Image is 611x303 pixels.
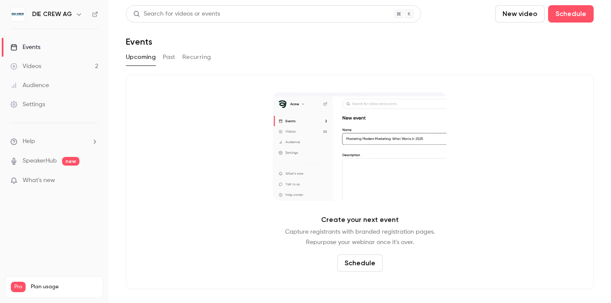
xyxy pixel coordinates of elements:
[133,10,220,19] div: Search for videos or events
[31,283,98,290] span: Plan usage
[23,176,55,185] span: What's new
[88,177,98,185] iframe: Noticeable Trigger
[10,100,45,109] div: Settings
[23,156,57,166] a: SpeakerHub
[10,43,40,52] div: Events
[23,137,35,146] span: Help
[495,5,545,23] button: New video
[321,215,399,225] p: Create your next event
[10,62,41,71] div: Videos
[10,137,98,146] li: help-dropdown-opener
[10,81,49,90] div: Audience
[11,7,25,21] img: DIE CREW AG
[62,157,79,166] span: new
[126,50,156,64] button: Upcoming
[32,10,72,19] h6: DIE CREW AG
[163,50,175,64] button: Past
[337,254,383,272] button: Schedule
[548,5,594,23] button: Schedule
[285,227,435,248] p: Capture registrants with branded registration pages. Repurpose your webinar once it's over.
[11,282,26,292] span: Pro
[182,50,211,64] button: Recurring
[126,36,152,47] h1: Events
